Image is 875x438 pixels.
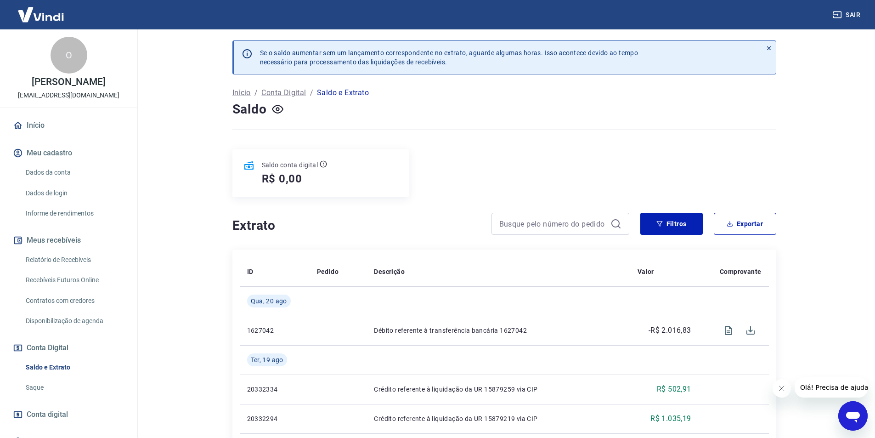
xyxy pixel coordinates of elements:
p: 20332294 [247,414,302,423]
span: Qua, 20 ago [251,296,287,306]
p: [PERSON_NAME] [32,77,105,87]
a: Dados de login [22,184,126,203]
h4: Extrato [232,216,480,235]
a: Saldo e Extrato [22,358,126,377]
iframe: Botão para abrir a janela de mensagens [838,401,868,431]
button: Filtros [640,213,703,235]
a: Informe de rendimentos [22,204,126,223]
a: Contratos com credores [22,291,126,310]
h4: Saldo [232,100,267,119]
div: O [51,37,87,74]
p: Crédito referente à liquidação da UR 15879219 via CIP [374,414,622,423]
p: Saldo e Extrato [317,87,369,98]
button: Meu cadastro [11,143,126,163]
span: Olá! Precisa de ajuda? [6,6,77,14]
button: Exportar [714,213,776,235]
p: 20332334 [247,385,302,394]
a: Disponibilização de agenda [22,312,126,330]
button: Conta Digital [11,338,126,358]
a: Conta digital [11,404,126,425]
a: Relatório de Recebíveis [22,250,126,269]
p: Pedido [317,267,339,276]
a: Recebíveis Futuros Online [22,271,126,290]
iframe: Mensagem da empresa [795,377,868,398]
a: Conta Digital [261,87,306,98]
button: Meus recebíveis [11,230,126,250]
p: -R$ 2.016,83 [649,325,691,336]
p: Saldo conta digital [262,160,318,170]
p: Valor [638,267,654,276]
p: Se o saldo aumentar sem um lançamento correspondente no extrato, aguarde algumas horas. Isso acon... [260,48,638,67]
span: Ter, 19 ago [251,355,283,364]
img: Vindi [11,0,71,28]
p: Descrição [374,267,405,276]
iframe: Fechar mensagem [773,379,791,398]
p: 1627042 [247,326,302,335]
p: R$ 502,91 [657,384,691,395]
span: Visualizar [717,319,740,341]
p: Comprovante [720,267,761,276]
input: Busque pelo número do pedido [499,217,607,231]
span: Conta digital [27,408,68,421]
p: [EMAIL_ADDRESS][DOMAIN_NAME] [18,91,119,100]
p: / [310,87,313,98]
a: Saque [22,378,126,397]
p: R$ 1.035,19 [650,413,691,424]
p: Crédito referente à liquidação da UR 15879259 via CIP [374,385,622,394]
button: Sair [831,6,864,23]
a: Início [11,115,126,136]
a: Dados da conta [22,163,126,182]
a: Início [232,87,251,98]
span: Download [740,319,762,341]
p: ID [247,267,254,276]
h5: R$ 0,00 [262,171,303,186]
p: / [254,87,258,98]
p: Débito referente à transferência bancária 1627042 [374,326,622,335]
